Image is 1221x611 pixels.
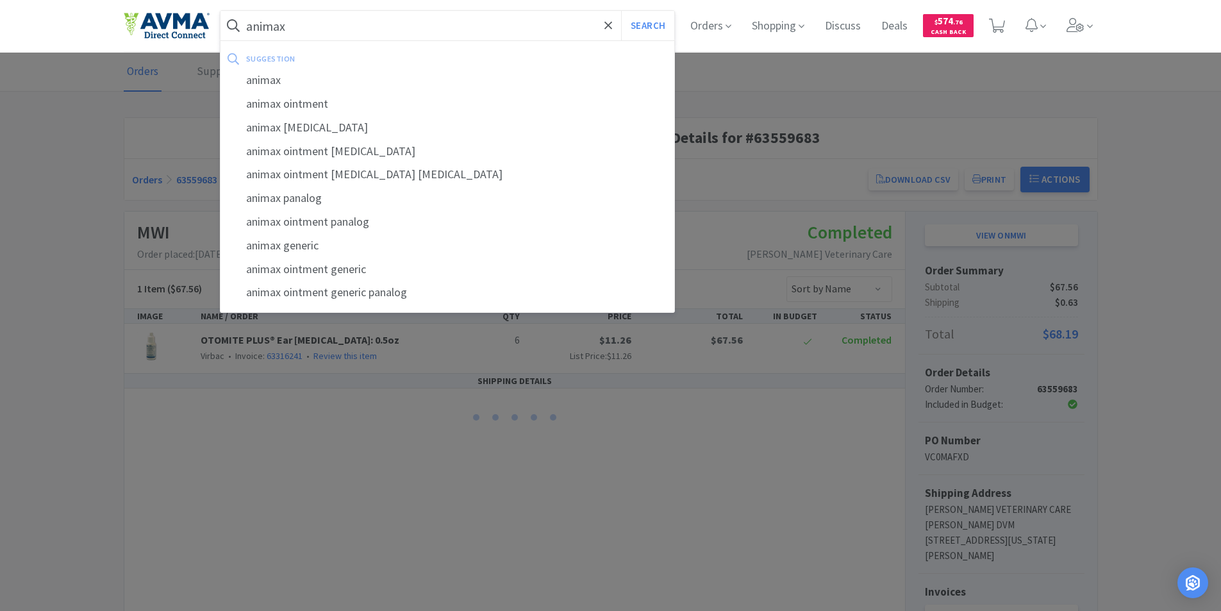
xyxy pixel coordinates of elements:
button: Search [621,11,674,40]
div: Open Intercom Messenger [1177,567,1208,598]
span: . 76 [953,18,963,26]
div: animax ointment generic [220,258,675,281]
span: Cash Back [931,29,966,37]
div: animax ointment [MEDICAL_DATA] [MEDICAL_DATA] [220,163,675,187]
img: e4e33dab9f054f5782a47901c742baa9_102.png [124,12,210,39]
div: animax ointment generic panalog [220,281,675,305]
div: animax ointment [MEDICAL_DATA] [220,140,675,163]
div: animax ointment panalog [220,210,675,234]
div: animax generic [220,234,675,258]
a: Deals [876,21,913,32]
a: Discuss [820,21,866,32]
input: Search by item, sku, manufacturer, ingredient, size... [220,11,675,40]
div: animax [MEDICAL_DATA] [220,116,675,140]
div: animax ointment [220,92,675,116]
a: $574.76Cash Back [923,8,974,43]
span: 574 [934,15,963,27]
div: suggestion [246,49,481,69]
div: animax panalog [220,187,675,210]
div: animax [220,69,675,92]
span: $ [934,18,938,26]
